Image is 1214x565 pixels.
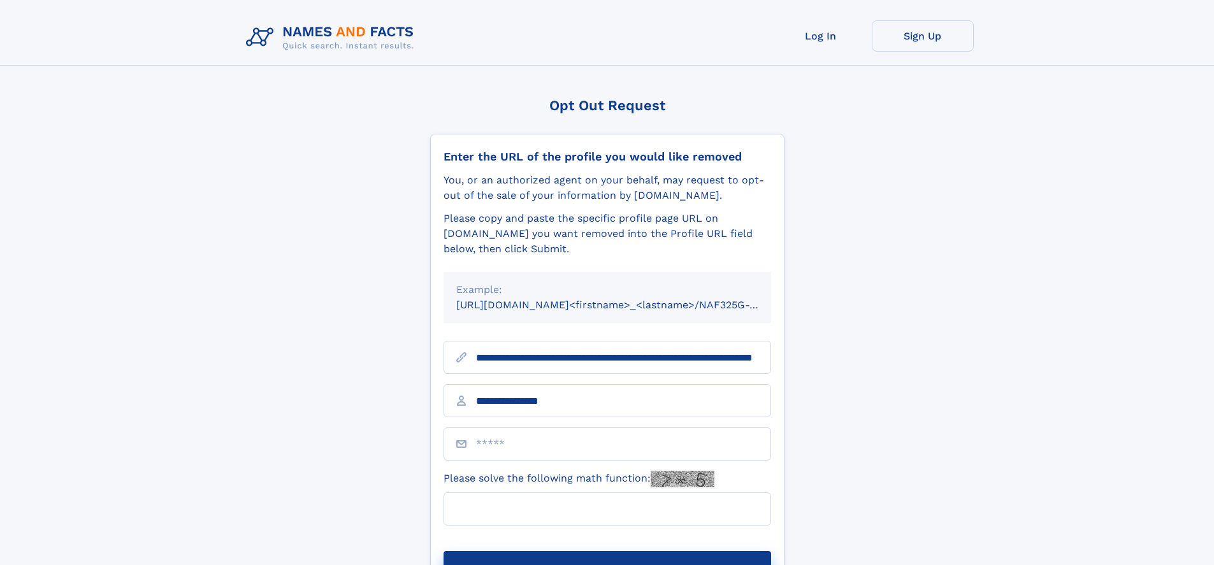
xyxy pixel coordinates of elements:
[872,20,974,52] a: Sign Up
[444,211,771,257] div: Please copy and paste the specific profile page URL on [DOMAIN_NAME] you want removed into the Pr...
[444,471,714,487] label: Please solve the following math function:
[430,97,784,113] div: Opt Out Request
[444,173,771,203] div: You, or an authorized agent on your behalf, may request to opt-out of the sale of your informatio...
[444,150,771,164] div: Enter the URL of the profile you would like removed
[456,282,758,297] div: Example:
[456,299,795,311] small: [URL][DOMAIN_NAME]<firstname>_<lastname>/NAF325G-xxxxxxxx
[770,20,872,52] a: Log In
[241,20,424,55] img: Logo Names and Facts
